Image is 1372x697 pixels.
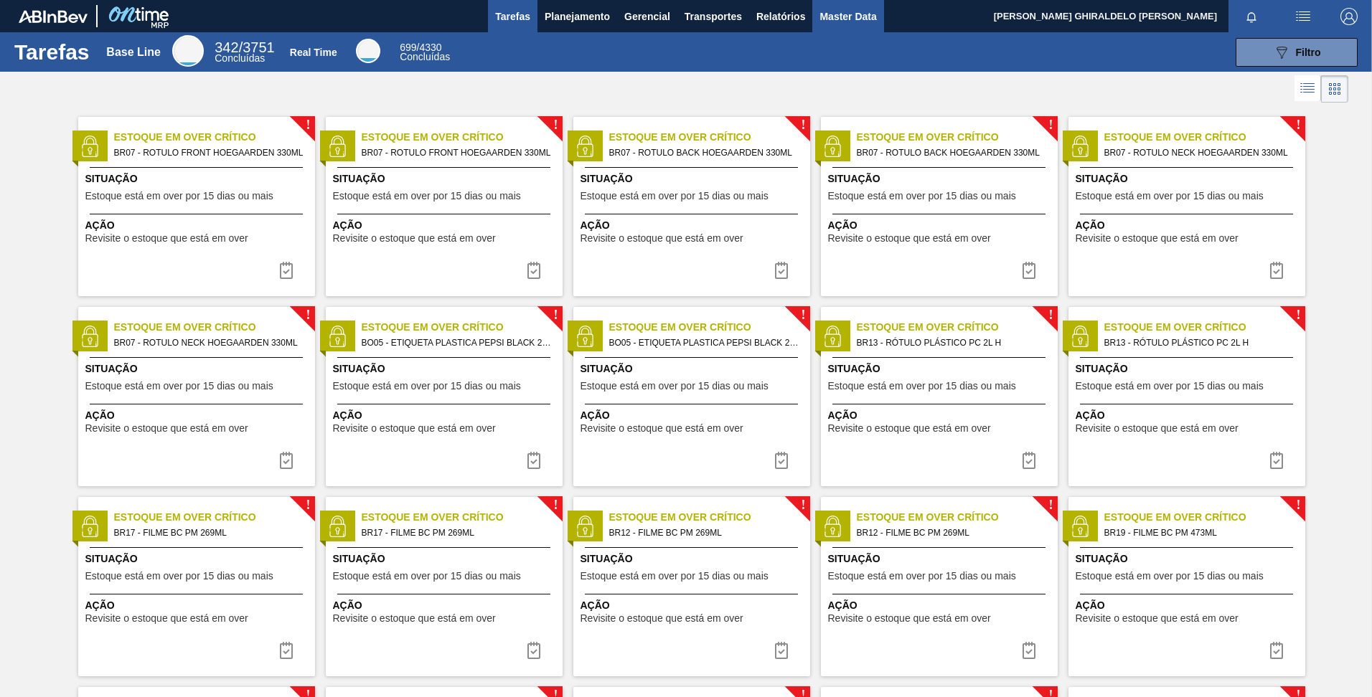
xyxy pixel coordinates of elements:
span: BR13 - RÓTULO PLÁSTICO PC 2L H [857,335,1046,351]
img: TNhmsLtSVTkK8tSr43FrP2fwEKptu5GPRR3wAAAABJRU5ErkJggg== [19,10,88,23]
span: Estoque em Over Crítico [609,320,810,335]
div: Real Time [290,47,337,58]
span: BR17 - FILME BC PM 269ML [362,525,551,541]
span: BR07 - ROTULO FRONT HOEGAARDEN 330ML [362,145,551,161]
img: status [822,326,843,347]
span: Ação [828,408,1054,423]
img: status [1069,326,1091,347]
span: Estoque em Over Crítico [362,320,563,335]
span: Estoque está em over por 15 dias ou mais [333,191,521,201]
div: Completar tarefa: 29737100 [1012,636,1046,665]
span: Estoque em Over Crítico [857,320,1058,335]
img: status [79,136,100,157]
span: BR07 - ROTULO FRONT HOEGAARDEN 330ML [114,145,304,161]
span: Estoque está em over por 15 dias ou mais [581,191,769,201]
div: Visão em Cards [1321,75,1348,103]
span: Situação [85,551,311,566]
span: ! [1048,120,1053,131]
span: BR12 - FILME BC PM 269ML [609,525,799,541]
span: Estoque está em over por 15 dias ou mais [85,191,273,201]
button: icon-task complete [764,446,799,475]
button: icon-task complete [269,636,304,665]
span: BO05 - ETIQUETA PLASTICA PEPSI BLACK 250ML [609,335,799,351]
span: Ação [1076,218,1302,233]
img: icon-task complete [1020,642,1038,659]
span: Ação [333,218,559,233]
span: Estoque em Over Crítico [857,510,1058,525]
span: Situação [333,171,559,186]
span: Situação [581,171,807,186]
span: ! [1048,310,1053,321]
span: Estoque em Over Crítico [1104,130,1305,145]
span: Estoque em Over Crítico [1104,320,1305,335]
div: Completar tarefa: 29737097 [517,446,551,475]
img: Logout [1340,8,1358,25]
span: Revisite o estoque que está em over [828,233,991,244]
span: Ação [581,598,807,613]
img: icon-task complete [773,452,790,469]
img: icon-task complete [1020,262,1038,279]
img: icon-task complete [525,452,542,469]
span: Planejamento [545,8,610,25]
button: icon-task complete [517,256,551,285]
span: Revisite o estoque que está em over [333,233,496,244]
span: Revisite o estoque que está em over [1076,423,1239,434]
span: ! [306,120,310,131]
span: Estoque está em over por 15 dias ou mais [581,381,769,392]
span: Estoque está em over por 15 dias ou mais [828,381,1016,392]
div: Base Line [172,35,204,67]
span: Revisite o estoque que está em over [85,423,248,434]
span: Estoque está em over por 15 dias ou mais [1076,571,1264,582]
button: icon-task complete [517,446,551,475]
span: Situação [1076,171,1302,186]
button: icon-task complete [1012,446,1046,475]
span: Concluídas [215,52,265,64]
button: icon-task complete [1012,636,1046,665]
span: Estoque em Over Crítico [609,510,810,525]
img: icon-task complete [773,262,790,279]
img: icon-task complete [525,262,542,279]
span: BR19 - FILME BC PM 473ML [1104,525,1294,541]
span: Ação [1076,598,1302,613]
span: Estoque está em over por 15 dias ou mais [1076,381,1264,392]
span: Ação [1076,408,1302,423]
span: Revisite o estoque que está em over [828,613,991,624]
span: Estoque em Over Crítico [362,130,563,145]
span: ! [1296,310,1300,321]
span: ! [553,310,558,321]
span: Revisite o estoque que está em over [1076,233,1239,244]
span: ! [1296,500,1300,511]
span: Concluídas [400,51,450,62]
div: Completar tarefa: 29737098 [1259,446,1294,475]
img: icon-task complete [1268,642,1285,659]
span: / 3751 [215,39,274,55]
img: icon-task complete [1268,262,1285,279]
button: icon-task complete [269,256,304,285]
div: Base Line [106,46,161,59]
img: userActions [1295,8,1312,25]
span: BO05 - ETIQUETA PLASTICA PEPSI BLACK 250ML [362,335,551,351]
button: icon-task complete [764,636,799,665]
button: icon-task complete [517,636,551,665]
span: BR07 - ROTULO BACK HOEGAARDEN 330ML [609,145,799,161]
span: ! [1048,500,1053,511]
span: BR07 - ROTULO NECK HOEGAARDEN 330ML [114,335,304,351]
img: status [79,326,100,347]
div: Visão em Lista [1295,75,1321,103]
span: Estoque está em over por 15 dias ou mais [85,381,273,392]
span: Revisite o estoque que está em over [581,233,743,244]
img: status [574,136,596,157]
span: 342 [215,39,238,55]
span: Ação [333,598,559,613]
div: Real Time [400,43,450,62]
span: Revisite o estoque que está em over [85,613,248,624]
span: Ação [581,218,807,233]
button: icon-task complete [269,446,304,475]
span: / 4330 [400,42,441,53]
span: Situação [828,551,1054,566]
div: Completar tarefa: 29737096 [1259,256,1294,285]
img: icon-task complete [525,642,542,659]
div: Completar tarefa: 29737098 [1012,446,1046,475]
span: 699 [400,42,416,53]
span: Ação [333,408,559,423]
